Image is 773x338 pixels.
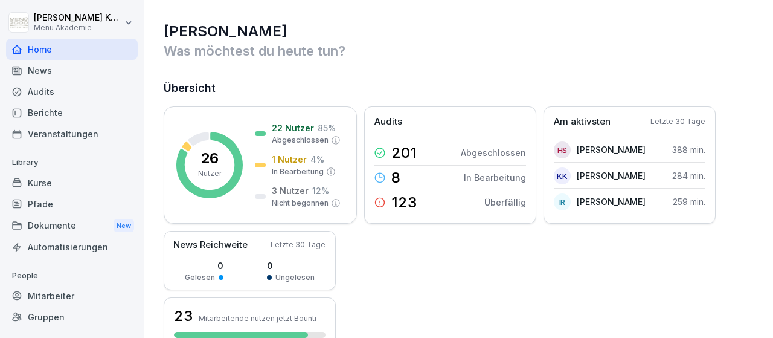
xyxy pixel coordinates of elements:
p: Abgeschlossen [461,146,526,159]
p: [PERSON_NAME] [577,169,646,182]
a: News [6,60,138,81]
p: Am aktivsten [554,115,611,129]
p: [PERSON_NAME] [577,143,646,156]
div: HS [554,141,571,158]
p: Ungelesen [275,272,315,283]
p: 12 % [312,184,329,197]
h1: [PERSON_NAME] [164,22,755,41]
a: Gruppen [6,307,138,328]
p: 26 [200,151,219,166]
p: News Reichweite [173,238,248,252]
p: 3 Nutzer [272,184,309,197]
p: 1 Nutzer [272,153,307,166]
p: Letzte 30 Tage [271,239,326,250]
p: 8 [391,171,400,185]
p: People [6,266,138,285]
p: 22 Nutzer [272,122,314,134]
a: Kurse [6,172,138,193]
p: 123 [391,195,417,210]
p: Nutzer [198,168,222,179]
p: 388 min. [672,143,705,156]
a: Automatisierungen [6,236,138,258]
a: Mitarbeiter [6,285,138,307]
p: Audits [374,115,402,129]
h2: Übersicht [164,80,755,97]
p: [PERSON_NAME] [577,195,646,208]
p: [PERSON_NAME] Knopf [34,13,122,23]
p: 4 % [310,153,324,166]
div: KK [554,167,571,184]
p: Abgeschlossen [272,135,329,146]
p: Überfällig [484,196,526,209]
p: In Bearbeitung [464,171,526,184]
div: New [114,219,134,233]
p: Was möchtest du heute tun? [164,41,755,60]
p: 259 min. [673,195,705,208]
p: 85 % [318,122,336,134]
p: Library [6,153,138,172]
a: Pfade [6,193,138,215]
p: 0 [267,259,315,272]
a: Berichte [6,102,138,123]
div: Dokumente [6,215,138,237]
a: Audits [6,81,138,102]
p: 0 [185,259,223,272]
p: Gelesen [185,272,215,283]
p: Nicht begonnen [272,198,329,209]
a: DokumenteNew [6,215,138,237]
a: Home [6,39,138,60]
p: Mitarbeitende nutzen jetzt Bounti [199,314,316,323]
p: In Bearbeitung [272,166,324,177]
p: 284 min. [672,169,705,182]
p: 201 [391,146,417,160]
a: Veranstaltungen [6,123,138,145]
p: Letzte 30 Tage [650,116,705,127]
div: IR [554,193,571,210]
p: Menü Akademie [34,24,122,32]
h3: 23 [174,306,193,327]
